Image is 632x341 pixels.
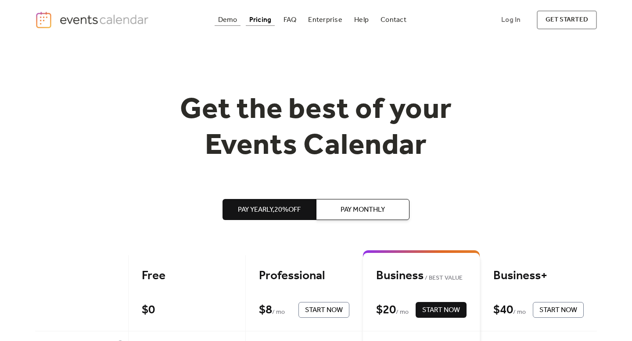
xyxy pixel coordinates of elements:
[376,268,467,284] div: Business
[147,92,485,164] h1: Get the best of your Events Calendar
[424,273,463,284] span: BEST VALUE
[416,302,467,318] button: Start Now
[298,302,349,318] button: Start Now
[351,14,372,26] a: Help
[493,268,584,284] div: Business+
[492,11,529,29] a: Log In
[422,305,460,316] span: Start Now
[396,307,409,318] span: / mo
[215,14,241,26] a: Demo
[246,14,275,26] a: Pricing
[223,199,316,220] button: Pay Yearly,20%off
[305,14,345,26] a: Enterprise
[218,18,237,22] div: Demo
[354,18,369,22] div: Help
[142,302,155,318] div: $ 0
[377,14,410,26] a: Contact
[308,18,342,22] div: Enterprise
[533,302,584,318] button: Start Now
[493,302,513,318] div: $ 40
[249,18,272,22] div: Pricing
[284,18,297,22] div: FAQ
[238,205,301,215] span: Pay Yearly, 20% off
[376,302,396,318] div: $ 20
[537,11,597,29] a: get started
[259,268,349,284] div: Professional
[259,302,272,318] div: $ 8
[35,11,151,29] a: home
[316,199,409,220] button: Pay Monthly
[272,307,285,318] span: / mo
[305,305,343,316] span: Start Now
[280,14,300,26] a: FAQ
[142,268,232,284] div: Free
[341,205,385,215] span: Pay Monthly
[539,305,577,316] span: Start Now
[381,18,406,22] div: Contact
[513,307,526,318] span: / mo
